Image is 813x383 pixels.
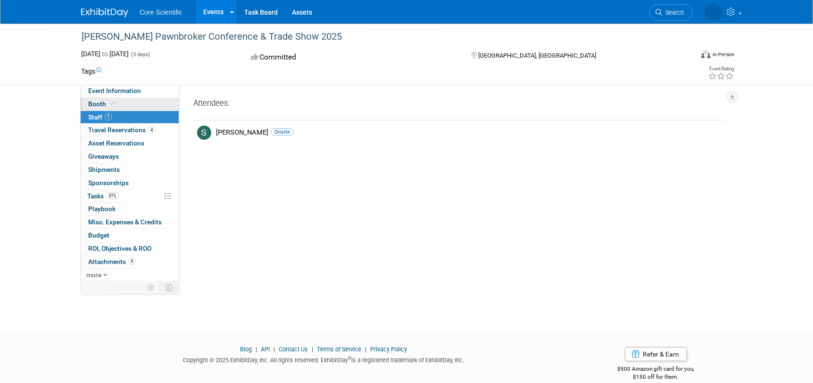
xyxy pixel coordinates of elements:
[88,166,120,173] span: Shipments
[271,128,294,136] span: Onsite
[81,354,566,365] div: Copyright © 2025 ExhibitDay, Inc. All rights reserved. ExhibitDay is a registered trademark of Ex...
[348,356,351,361] sup: ®
[140,9,182,16] span: Core Scientific
[88,231,109,239] span: Budget
[86,271,101,279] span: more
[712,51,734,58] div: In-Person
[148,127,155,134] span: 4
[88,205,116,213] span: Playbook
[701,51,711,58] img: Format-Inperson.png
[271,346,277,353] span: |
[580,359,732,381] div: $500 Amazon gift card for you,
[705,3,723,21] img: Shipping Team
[81,163,179,176] a: Shipments
[478,52,596,59] span: [GEOGRAPHIC_DATA], [GEOGRAPHIC_DATA]
[197,126,211,140] img: S.jpg
[248,49,456,66] div: Committed
[637,49,734,63] div: Event Format
[81,229,179,242] a: Budget
[81,98,179,111] a: Booth
[81,177,179,189] a: Sponsorships
[130,51,150,58] span: (3 days)
[193,98,725,110] div: Attendees:
[81,124,179,136] a: Travel Reservations4
[363,346,369,353] span: |
[88,153,119,160] span: Giveaways
[88,258,135,265] span: Attachments
[81,85,179,97] a: Event Information
[88,113,112,121] span: Staff
[662,9,684,16] span: Search
[81,137,179,150] a: Asset Reservations
[78,28,679,45] div: [PERSON_NAME] Pawnbroker Conference & Trade Show 2025
[143,281,160,294] td: Personalize Event Tab Strip
[81,50,129,58] span: [DATE] [DATE]
[81,8,128,17] img: ExhibitDay
[87,192,119,200] span: Tasks
[261,346,270,353] a: API
[88,179,129,187] span: Sponsorships
[110,101,115,106] i: Booth reservation complete
[81,242,179,255] a: ROI, Objectives & ROO
[88,245,151,252] span: ROI, Objectives & ROO
[106,192,119,199] span: 31%
[88,139,144,147] span: Asset Reservations
[216,128,721,137] div: [PERSON_NAME]
[88,100,117,108] span: Booth
[253,346,259,353] span: |
[708,67,734,71] div: Event Rating
[309,346,315,353] span: |
[625,347,687,361] a: Refer & Earn
[279,346,308,353] a: Contact Us
[649,4,693,21] a: Search
[88,218,162,226] span: Misc. Expenses & Credits
[317,346,361,353] a: Terms of Service
[100,50,109,58] span: to
[370,346,407,353] a: Privacy Policy
[81,216,179,229] a: Misc. Expenses & Credits
[88,87,141,94] span: Event Information
[81,203,179,215] a: Playbook
[240,346,252,353] a: Blog
[105,113,112,120] span: 1
[81,150,179,163] a: Giveaways
[580,373,732,381] div: $150 off for them.
[81,255,179,268] a: Attachments9
[81,67,101,76] td: Tags
[88,126,155,134] span: Travel Reservations
[81,111,179,124] a: Staff1
[81,190,179,203] a: Tasks31%
[128,258,135,265] span: 9
[81,269,179,281] a: more
[160,281,179,294] td: Toggle Event Tabs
